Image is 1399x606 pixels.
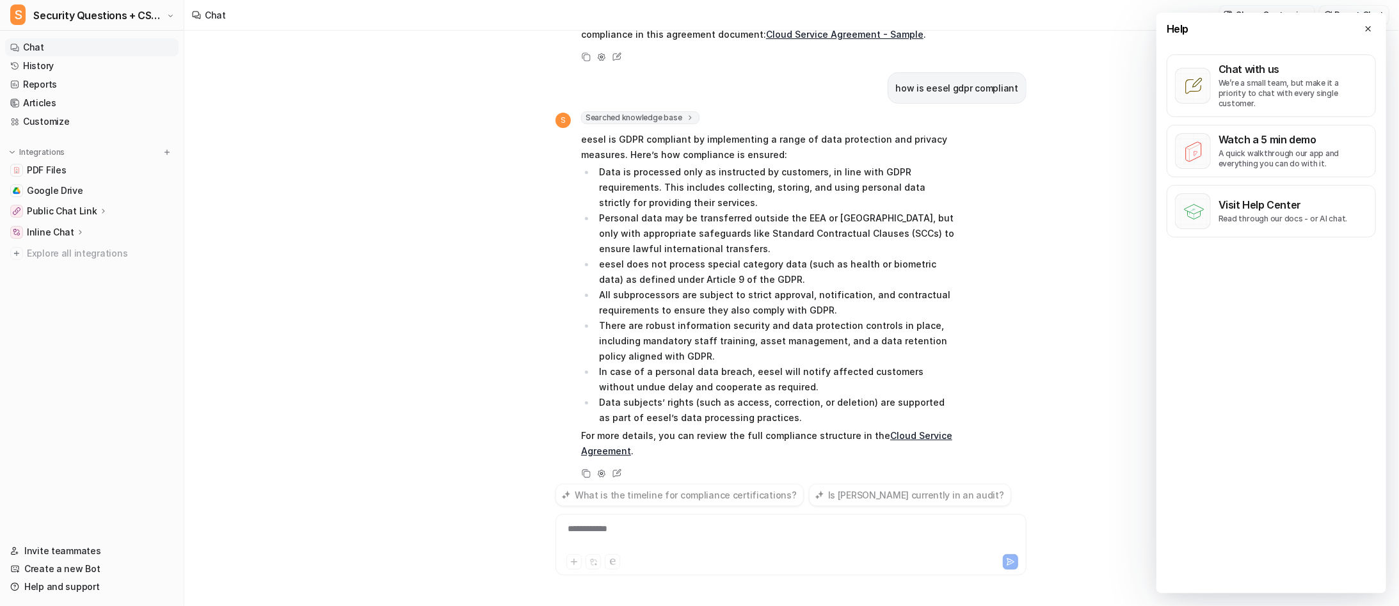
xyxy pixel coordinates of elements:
button: What is the timeline for compliance certifications? [556,484,804,506]
button: Reset Chat [1320,6,1389,24]
a: Cloud Service Agreement - Sample [766,29,923,40]
p: For more details, you can review the full compliance structure in the . [581,428,955,459]
img: explore all integrations [10,247,23,260]
a: Reports [5,76,179,93]
img: PDF Files [13,166,20,174]
button: Is [PERSON_NAME] currently in an audit? [809,484,1011,506]
div: Chat [205,8,226,22]
img: Inline Chat [13,228,20,236]
p: Inline Chat [27,226,74,239]
img: menu_add.svg [163,148,172,157]
li: There are robust information security and data protection controls in place, including mandatory ... [595,318,955,364]
img: Public Chat Link [13,207,20,215]
span: Explore all integrations [27,243,173,264]
p: Integrations [19,147,65,157]
p: Show Customize [1236,8,1309,22]
span: Help [1167,21,1188,36]
p: Visit Help Center [1219,198,1348,211]
img: reset [1323,10,1332,20]
p: A quick walkthrough our app and everything you can do with it. [1219,148,1368,169]
a: Google DriveGoogle Drive [5,182,179,200]
a: Cloud Service Agreement [581,430,952,456]
a: Chat [5,38,179,56]
a: Invite teammates [5,542,179,560]
a: Customize [5,113,179,131]
a: Help and support [5,578,179,596]
li: Personal data may be transferred outside the EEA or [GEOGRAPHIC_DATA], but only with appropriate ... [595,211,955,257]
p: Chat with us [1219,63,1368,76]
a: History [5,57,179,75]
li: In case of a personal data breach, eesel will notify affected customers without undue delay and c... [595,364,955,395]
li: All subprocessors are subject to strict approval, notification, and contractual requirements to e... [595,287,955,318]
p: Public Chat Link [27,205,97,218]
li: eesel does not process special category data (such as health or biometric data) as defined under ... [595,257,955,287]
li: Data is processed only as instructed by customers, in line with GDPR requirements. This includes ... [595,164,955,211]
span: Google Drive [27,184,83,197]
img: expand menu [8,148,17,157]
a: PDF FilesPDF Files [5,161,179,179]
span: Security Questions + CSA for eesel [33,6,164,24]
img: customize [1224,10,1233,20]
button: Visit Help CenterRead through our docs - or AI chat. [1167,185,1376,237]
p: Read through our docs - or AI chat. [1219,214,1348,224]
li: Data subjects’ rights (such as access, correction, or deletion) are supported as part of eesel’s ... [595,395,955,426]
a: Create a new Bot [5,560,179,578]
p: Watch a 5 min demo [1219,133,1368,146]
span: S [10,4,26,25]
button: Chat with usWe’re a small team, but make it a priority to chat with every single customer. [1167,54,1376,117]
span: Searched knowledge base [581,111,699,124]
p: eesel is GDPR compliant by implementing a range of data protection and privacy measures. Here’s h... [581,132,955,163]
span: PDF Files [27,164,66,177]
a: Articles [5,94,179,112]
button: Watch a 5 min demoA quick walkthrough our app and everything you can do with it. [1167,125,1376,177]
p: We’re a small team, but make it a priority to chat with every single customer. [1219,78,1368,109]
a: Explore all integrations [5,244,179,262]
img: Google Drive [13,187,20,195]
button: Show Customize [1220,6,1315,24]
span: S [556,113,571,128]
button: Integrations [5,146,68,159]
p: how is eesel gdpr compliant [896,81,1018,96]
